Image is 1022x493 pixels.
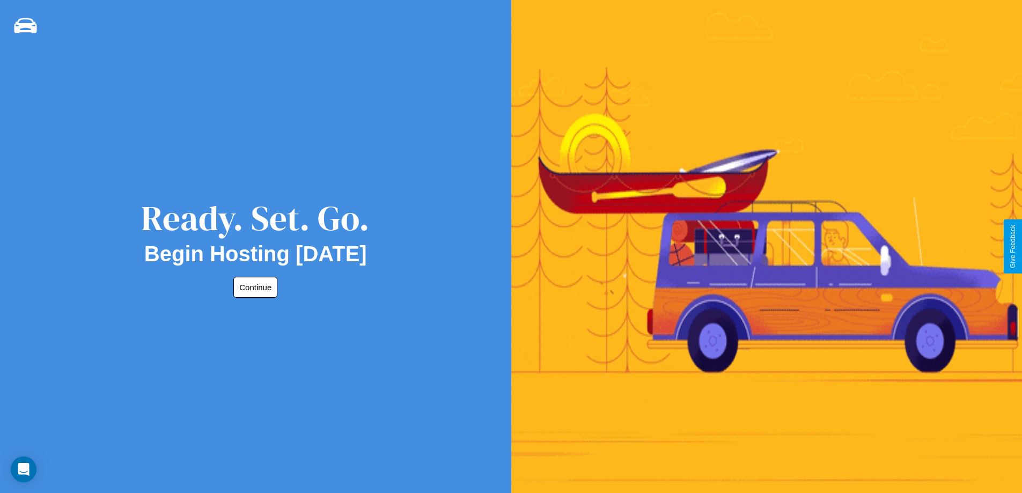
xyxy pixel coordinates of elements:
button: Continue [233,277,277,298]
div: Open Intercom Messenger [11,457,36,482]
div: Ready. Set. Go. [141,194,370,242]
h2: Begin Hosting [DATE] [144,242,367,266]
div: Give Feedback [1009,225,1017,268]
